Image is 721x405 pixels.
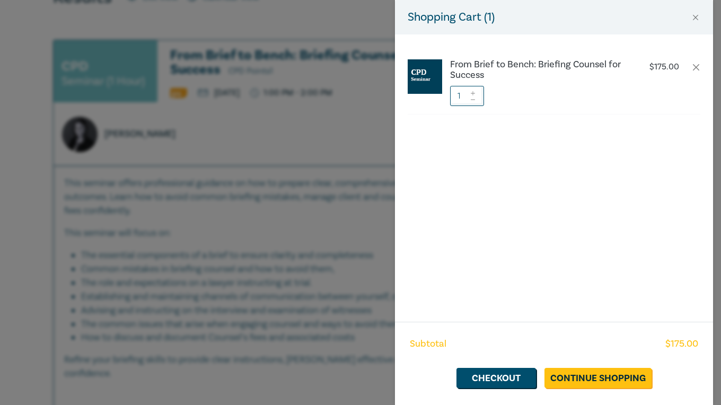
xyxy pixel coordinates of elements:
[544,368,652,388] a: Continue Shopping
[450,86,484,106] input: 1
[691,13,700,22] button: Close
[665,337,698,351] span: $ 175.00
[649,62,679,72] p: $ 175.00
[410,337,446,351] span: Subtotal
[408,8,495,26] h5: Shopping Cart ( 1 )
[456,368,536,388] a: Checkout
[450,59,626,81] a: From Brief to Bench: Briefing Counsel for Success
[408,59,442,94] img: CPD%20Seminar.jpg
